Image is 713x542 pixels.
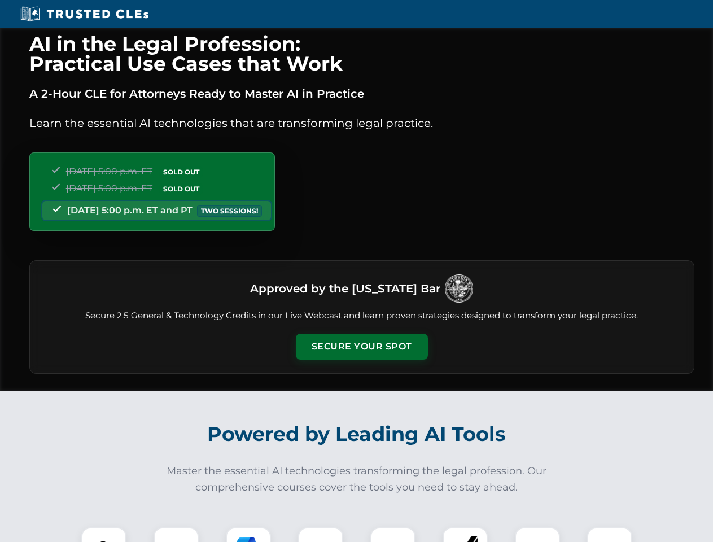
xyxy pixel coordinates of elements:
button: Secure Your Spot [296,334,428,360]
h2: Powered by Leading AI Tools [44,414,670,454]
span: [DATE] 5:00 p.m. ET [66,166,152,177]
img: Logo [445,274,473,303]
h3: Approved by the [US_STATE] Bar [250,278,440,299]
p: Learn the essential AI technologies that are transforming legal practice. [29,114,694,132]
span: SOLD OUT [159,183,203,195]
img: Trusted CLEs [17,6,152,23]
p: Master the essential AI technologies transforming the legal profession. Our comprehensive courses... [159,463,554,496]
p: A 2-Hour CLE for Attorneys Ready to Master AI in Practice [29,85,694,103]
h1: AI in the Legal Profession: Practical Use Cases that Work [29,34,694,73]
p: Secure 2.5 General & Technology Credits in our Live Webcast and learn proven strategies designed ... [43,309,680,322]
span: [DATE] 5:00 p.m. ET [66,183,152,194]
span: SOLD OUT [159,166,203,178]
